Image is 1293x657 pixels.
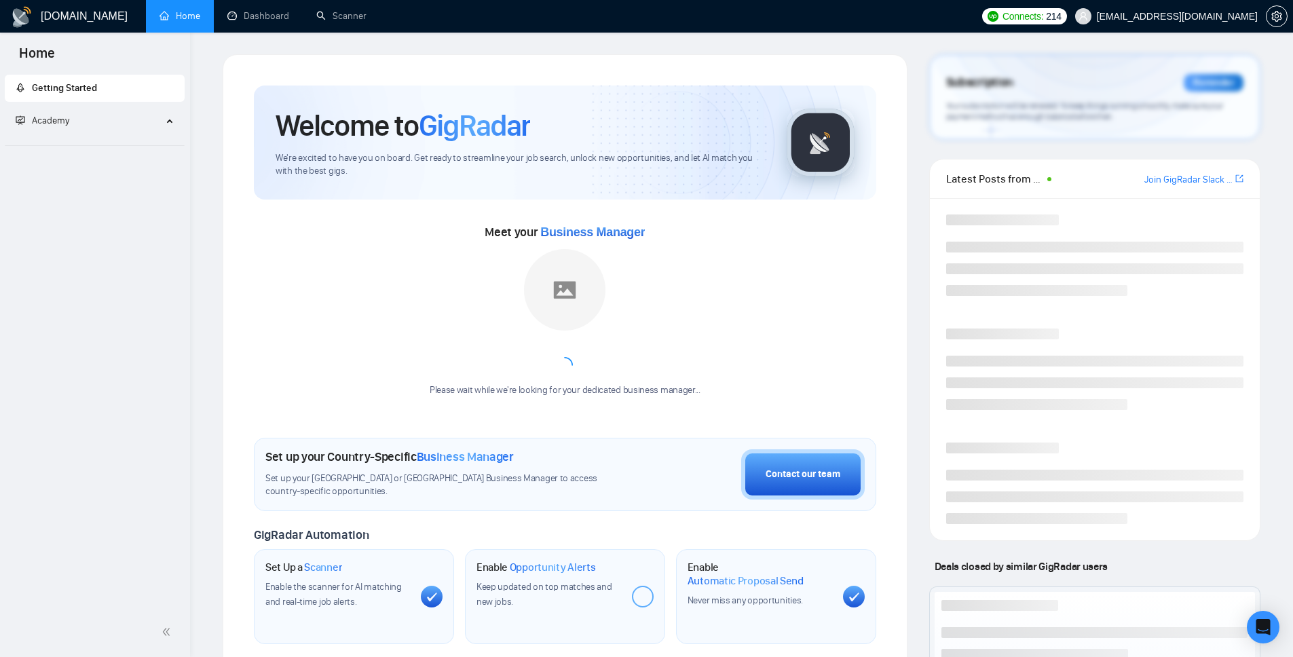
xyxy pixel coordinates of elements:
span: user [1079,12,1088,21]
span: Business Manager [540,225,645,239]
h1: Enable [476,561,596,574]
span: Deals closed by similar GigRadar users [929,555,1113,578]
span: Your subscription will be renewed. To keep things running smoothly, make sure your payment method... [946,100,1223,122]
span: Getting Started [32,82,97,94]
img: upwork-logo.png [988,11,998,22]
span: Connects: [1002,9,1043,24]
span: Academy [16,115,69,126]
span: Opportunity Alerts [510,561,596,574]
div: Please wait while we're looking for your dedicated business manager... [421,384,709,397]
h1: Set up your Country-Specific [265,449,514,464]
span: Subscription [946,71,1013,94]
button: Contact our team [741,449,865,500]
span: Never miss any opportunities. [688,595,803,606]
span: Keep updated on top matches and new jobs. [476,581,612,607]
a: export [1235,172,1243,185]
span: rocket [16,83,25,92]
a: Join GigRadar Slack Community [1144,172,1233,187]
span: GigRadar Automation [254,527,369,542]
span: Automatic Proposal Send [688,574,804,588]
img: gigradar-logo.png [787,109,855,176]
span: Enable the scanner for AI matching and real-time job alerts. [265,581,402,607]
span: Business Manager [417,449,514,464]
span: We're excited to have you on board. Get ready to streamline your job search, unlock new opportuni... [276,152,765,178]
li: Getting Started [5,75,185,102]
span: Meet your [485,225,645,240]
span: Home [8,43,66,72]
span: fund-projection-screen [16,115,25,125]
h1: Enable [688,561,832,587]
span: Set up your [GEOGRAPHIC_DATA] or [GEOGRAPHIC_DATA] Business Manager to access country-specific op... [265,472,625,498]
span: Scanner [304,561,342,574]
a: searchScanner [316,10,367,22]
span: export [1235,173,1243,184]
img: placeholder.png [524,249,605,331]
h1: Set Up a [265,561,342,574]
div: Open Intercom Messenger [1247,611,1279,643]
span: Academy [32,115,69,126]
div: Reminder [1184,74,1243,92]
a: setting [1266,11,1288,22]
button: setting [1266,5,1288,27]
span: GigRadar [419,107,530,144]
h1: Welcome to [276,107,530,144]
a: homeHome [160,10,200,22]
span: double-left [162,625,175,639]
a: dashboardDashboard [227,10,289,22]
span: 214 [1046,9,1061,24]
span: Latest Posts from the GigRadar Community [946,170,1043,187]
span: loading [557,357,573,373]
div: Contact our team [766,467,840,482]
li: Academy Homepage [5,140,185,149]
img: logo [11,6,33,28]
